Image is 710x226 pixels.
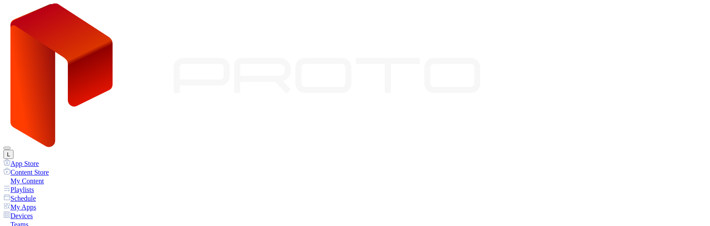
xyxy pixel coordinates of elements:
a: Devices [3,211,707,220]
a: Content Store [3,168,707,176]
a: App Store [3,159,707,168]
button: L [3,150,13,159]
a: My Content [3,176,707,185]
a: My Apps [3,202,707,211]
a: Schedule [3,194,707,202]
a: Playlists [3,185,707,194]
